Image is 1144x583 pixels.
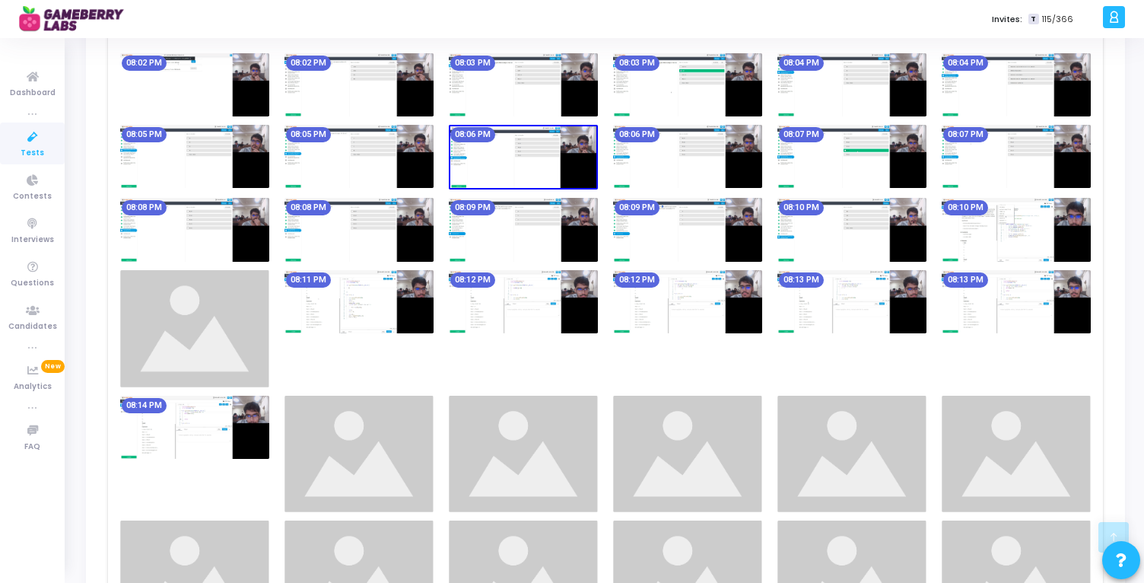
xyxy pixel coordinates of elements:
[449,53,598,116] img: screenshot-1757082802570.jpeg
[286,56,331,71] mat-chip: 08:02 PM
[120,396,269,459] img: screenshot-1757083462510.jpeg
[286,127,331,142] mat-chip: 08:05 PM
[120,53,269,116] img: screenshot-1757082742195.jpeg
[13,190,52,203] span: Contests
[942,125,1091,188] img: screenshot-1757083072581.jpeg
[19,4,133,34] img: logo
[942,396,1091,513] img: image_loading.png
[284,270,434,333] img: screenshot-1757083312539.jpeg
[450,127,495,142] mat-chip: 08:06 PM
[122,200,167,215] mat-chip: 08:08 PM
[286,200,331,215] mat-chip: 08:08 PM
[284,125,434,188] img: screenshot-1757082952534.jpeg
[779,56,824,71] mat-chip: 08:04 PM
[8,320,57,333] span: Candidates
[777,53,926,116] img: screenshot-1757082862976.jpeg
[122,398,167,413] mat-chip: 08:14 PM
[943,272,988,288] mat-chip: 08:13 PM
[943,200,988,215] mat-chip: 08:10 PM
[284,53,434,116] img: screenshot-1757082772578.jpeg
[613,270,762,333] img: screenshot-1757083372552.jpeg
[779,272,824,288] mat-chip: 08:13 PM
[24,441,40,454] span: FAQ
[120,270,269,387] img: image_loading.png
[450,200,495,215] mat-chip: 08:09 PM
[613,125,762,188] img: screenshot-1757083012466.jpeg
[11,277,54,290] span: Questions
[120,198,269,261] img: screenshot-1757083102528.jpeg
[449,270,598,333] img: screenshot-1757083342551.jpeg
[615,56,659,71] mat-chip: 08:03 PM
[777,125,926,188] img: screenshot-1757083042482.jpeg
[613,53,762,116] img: screenshot-1757082832478.jpeg
[41,360,65,373] span: New
[11,234,54,247] span: Interviews
[779,200,824,215] mat-chip: 08:10 PM
[613,396,762,513] img: image_loading.png
[284,198,434,261] img: screenshot-1757083132541.jpeg
[779,127,824,142] mat-chip: 08:07 PM
[122,56,167,71] mat-chip: 08:02 PM
[777,396,926,513] img: image_loading.png
[21,147,44,160] span: Tests
[992,13,1022,26] label: Invites:
[615,200,659,215] mat-chip: 08:09 PM
[10,87,56,100] span: Dashboard
[942,53,1091,116] img: screenshot-1757082892509.jpeg
[942,270,1091,333] img: screenshot-1757083432505.jpeg
[286,272,331,288] mat-chip: 08:11 PM
[613,198,762,261] img: screenshot-1757083193046.jpeg
[284,396,434,513] img: image_loading.png
[943,127,988,142] mat-chip: 08:07 PM
[120,125,269,188] img: screenshot-1757082922574.jpeg
[14,381,52,393] span: Analytics
[122,127,167,142] mat-chip: 08:05 PM
[615,127,659,142] mat-chip: 08:06 PM
[777,270,926,333] img: screenshot-1757083402482.jpeg
[1028,14,1038,25] span: T
[449,198,598,261] img: screenshot-1757083162550.jpeg
[450,56,495,71] mat-chip: 08:03 PM
[449,125,598,190] img: screenshot-1757082982556.jpeg
[942,198,1091,261] img: screenshot-1757083252542.jpeg
[450,272,495,288] mat-chip: 08:12 PM
[1042,13,1073,26] span: 115/366
[943,56,988,71] mat-chip: 08:04 PM
[777,198,926,261] img: screenshot-1757083222568.jpeg
[615,272,659,288] mat-chip: 08:12 PM
[449,396,598,513] img: image_loading.png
